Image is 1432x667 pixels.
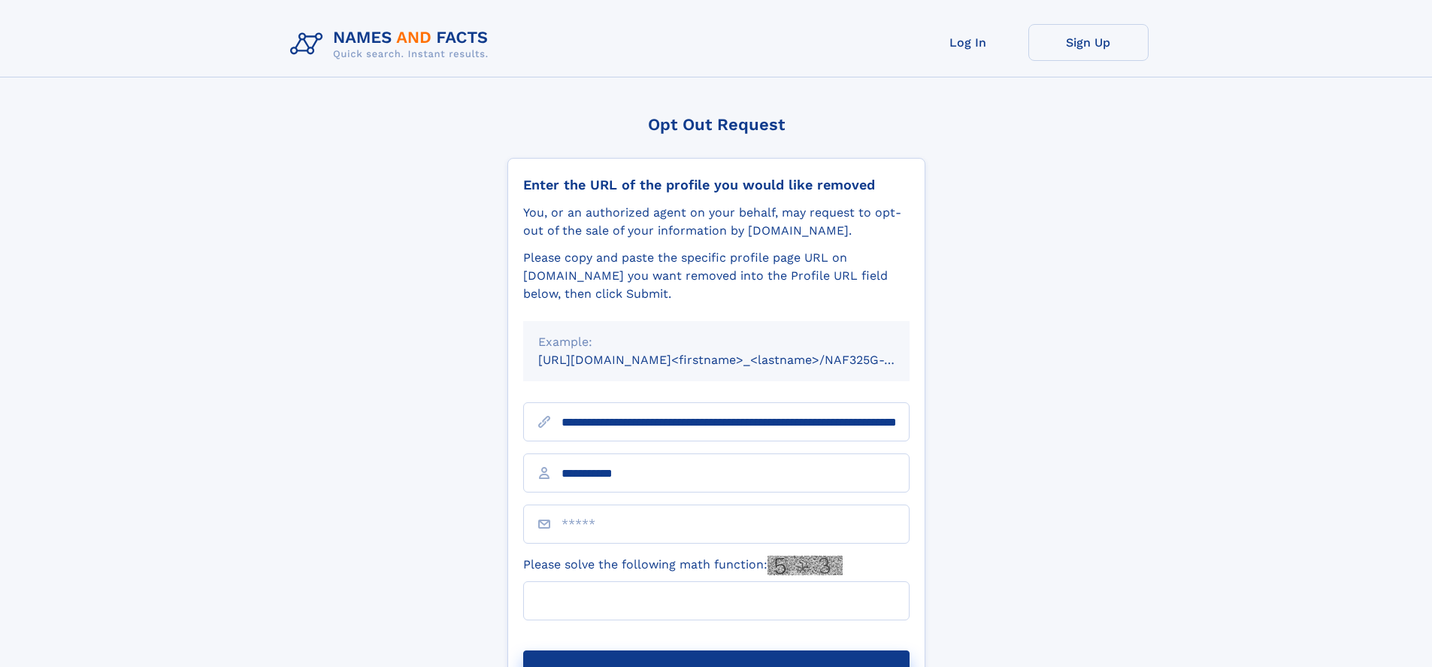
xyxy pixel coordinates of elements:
div: Opt Out Request [507,115,925,134]
div: Enter the URL of the profile you would like removed [523,177,910,193]
label: Please solve the following math function: [523,556,843,575]
div: You, or an authorized agent on your behalf, may request to opt-out of the sale of your informatio... [523,204,910,240]
a: Sign Up [1028,24,1149,61]
a: Log In [908,24,1028,61]
div: Please copy and paste the specific profile page URL on [DOMAIN_NAME] you want removed into the Pr... [523,249,910,303]
small: [URL][DOMAIN_NAME]<firstname>_<lastname>/NAF325G-xxxxxxxx [538,353,938,367]
div: Example: [538,333,895,351]
img: Logo Names and Facts [284,24,501,65]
